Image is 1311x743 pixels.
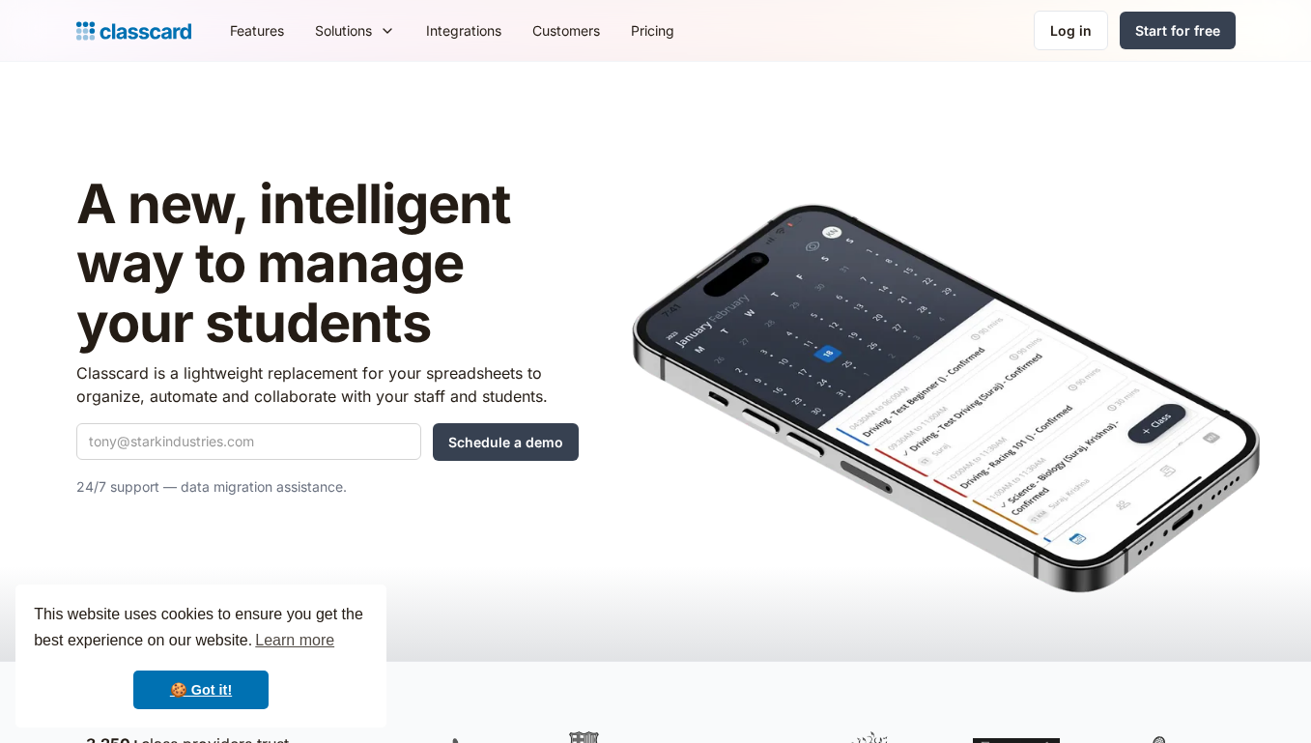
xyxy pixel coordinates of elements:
p: Classcard is a lightweight replacement for your spreadsheets to organize, automate and collaborat... [76,361,579,408]
div: cookieconsent [15,585,386,728]
div: Solutions [315,20,372,41]
a: dismiss cookie message [133,671,269,709]
span: This website uses cookies to ensure you get the best experience on our website. [34,603,368,655]
a: Customers [517,9,615,52]
div: Start for free [1135,20,1220,41]
a: Features [214,9,299,52]
input: Schedule a demo [433,423,579,461]
a: Start for free [1120,12,1236,49]
a: learn more about cookies [252,626,337,655]
h1: A new, intelligent way to manage your students [76,175,579,354]
p: 24/7 support — data migration assistance. [76,475,579,499]
div: Solutions [299,9,411,52]
a: Integrations [411,9,517,52]
a: home [76,17,191,44]
a: Log in [1034,11,1108,50]
div: Log in [1050,20,1092,41]
a: Pricing [615,9,690,52]
form: Quick Demo Form [76,423,579,461]
input: tony@starkindustries.com [76,423,421,460]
